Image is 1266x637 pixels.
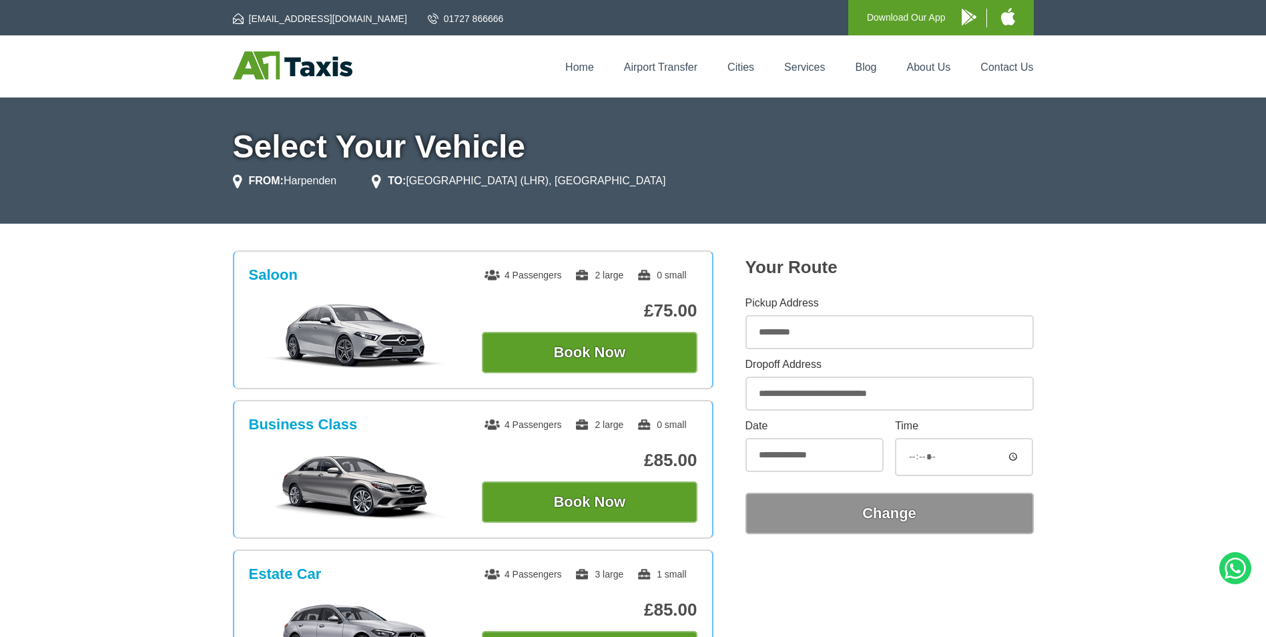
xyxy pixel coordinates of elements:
[575,270,623,280] span: 2 large
[962,9,976,25] img: A1 Taxis Android App
[482,600,697,620] p: £85.00
[388,175,406,186] strong: TO:
[745,298,1034,308] label: Pickup Address
[482,332,697,373] button: Book Now
[895,421,1033,431] label: Time
[907,61,951,73] a: About Us
[372,173,665,189] li: [GEOGRAPHIC_DATA] (LHR), [GEOGRAPHIC_DATA]
[482,481,697,523] button: Book Now
[727,61,754,73] a: Cities
[233,12,407,25] a: [EMAIL_ADDRESS][DOMAIN_NAME]
[624,61,697,73] a: Airport Transfer
[637,270,686,280] span: 0 small
[784,61,825,73] a: Services
[745,421,884,431] label: Date
[256,302,456,369] img: Saloon
[855,61,876,73] a: Blog
[428,12,504,25] a: 01727 866666
[745,493,1034,534] button: Change
[1001,8,1015,25] img: A1 Taxis iPhone App
[249,416,358,433] h3: Business Class
[233,173,337,189] li: Harpenden
[249,566,322,583] h3: Estate Car
[233,131,1034,163] h1: Select Your Vehicle
[485,270,562,280] span: 4 Passengers
[482,450,697,471] p: £85.00
[249,175,284,186] strong: FROM:
[745,257,1034,278] h2: Your Route
[565,61,594,73] a: Home
[485,419,562,430] span: 4 Passengers
[637,569,686,580] span: 1 small
[485,569,562,580] span: 4 Passengers
[867,9,946,26] p: Download Our App
[249,266,298,284] h3: Saloon
[233,51,352,79] img: A1 Taxis St Albans LTD
[637,419,686,430] span: 0 small
[980,61,1033,73] a: Contact Us
[256,452,456,519] img: Business Class
[482,300,697,321] p: £75.00
[745,359,1034,370] label: Dropoff Address
[575,419,623,430] span: 2 large
[575,569,623,580] span: 3 large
